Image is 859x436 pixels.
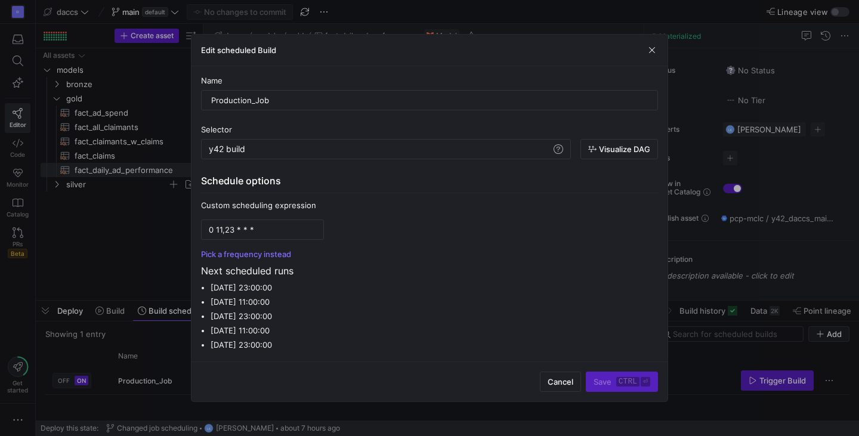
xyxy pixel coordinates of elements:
span: Selector [201,125,232,134]
li: [DATE] 11:00:00 [211,295,658,309]
h3: Edit scheduled Build [201,45,276,55]
li: [DATE] 23:00:00 [211,280,658,295]
span: Visualize DAG [599,144,650,154]
div: Custom scheduling expression [201,200,658,210]
li: [DATE] 11:00:00 [211,323,658,338]
button: Pick a frequency instead [201,249,291,259]
p: Next scheduled runs [201,264,658,278]
li: [DATE] 23:00:00 [211,309,658,323]
button: Cancel [540,372,581,392]
span: Cancel [548,377,573,386]
button: Visualize DAG [580,139,658,159]
span: Name [201,76,223,85]
div: Schedule options [201,174,658,193]
span: y42 build [209,144,245,154]
li: [DATE] 23:00:00 [211,338,658,352]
